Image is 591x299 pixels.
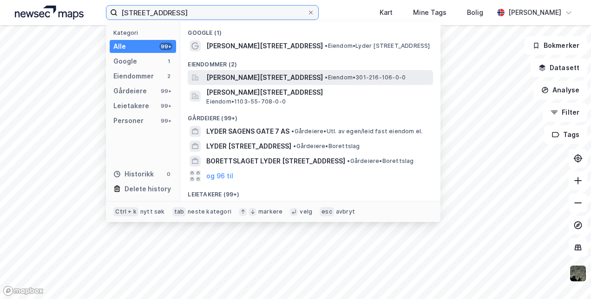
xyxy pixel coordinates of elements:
[113,115,144,126] div: Personer
[125,183,171,195] div: Delete history
[291,128,422,135] span: Gårdeiere • Utl. av egen/leid fast eiendom el.
[347,157,350,164] span: •
[293,143,296,149] span: •
[206,141,291,152] span: LYDER [STREET_ADDRESS]
[325,42,430,50] span: Eiendom • Lyder [STREET_ADDRESS]
[508,7,561,18] div: [PERSON_NAME]
[206,72,323,83] span: [PERSON_NAME][STREET_ADDRESS]
[543,103,587,122] button: Filter
[15,6,84,19] img: logo.a4113a55bc3d86da70a041830d287a7e.svg
[206,87,429,98] span: [PERSON_NAME][STREET_ADDRESS]
[258,208,282,215] div: markere
[545,254,591,299] div: Kontrollprogram for chat
[206,98,286,105] span: Eiendom • 1103-55-708-0-0
[206,40,323,52] span: [PERSON_NAME][STREET_ADDRESS]
[531,58,587,77] button: Datasett
[140,208,165,215] div: nytt søk
[159,117,172,124] div: 99+
[113,71,154,82] div: Eiendommer
[533,81,587,99] button: Analyse
[118,6,307,19] input: Søk på adresse, matrikkel, gårdeiere, leietakere eller personer
[206,170,233,182] button: og 96 til
[291,128,294,135] span: •
[165,72,172,80] div: 2
[545,254,591,299] iframe: Chat Widget
[325,42,328,49] span: •
[544,125,587,144] button: Tags
[113,29,176,36] div: Kategori
[188,208,231,215] div: neste kategori
[159,102,172,110] div: 99+
[336,208,355,215] div: avbryt
[165,58,172,65] div: 1
[180,107,440,124] div: Gårdeiere (99+)
[380,7,393,18] div: Kart
[113,41,126,52] div: Alle
[320,207,334,216] div: esc
[159,87,172,95] div: 99+
[325,74,328,81] span: •
[180,22,440,39] div: Google (1)
[467,7,483,18] div: Bolig
[180,183,440,200] div: Leietakere (99+)
[113,169,154,180] div: Historikk
[113,56,137,67] div: Google
[165,170,172,178] div: 0
[293,143,360,150] span: Gårdeiere • Borettslag
[180,53,440,70] div: Eiendommer (2)
[347,157,414,165] span: Gårdeiere • Borettslag
[172,207,186,216] div: tab
[325,74,406,81] span: Eiendom • 301-216-106-0-0
[113,85,147,97] div: Gårdeiere
[159,43,172,50] div: 99+
[3,286,44,296] a: Mapbox homepage
[206,126,289,137] span: LYDER SAGENS GATE 7 AS
[113,207,138,216] div: Ctrl + k
[413,7,447,18] div: Mine Tags
[300,208,312,215] div: velg
[206,156,345,167] span: BORETTSLAGET LYDER [STREET_ADDRESS]
[525,36,587,55] button: Bokmerker
[113,100,149,111] div: Leietakere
